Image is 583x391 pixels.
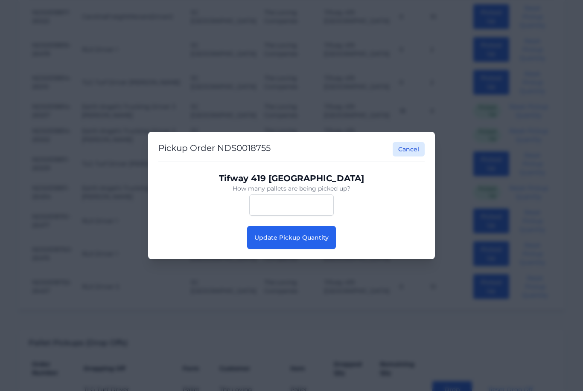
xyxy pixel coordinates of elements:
h2: Pickup Order NDS0018755 [158,142,271,156]
p: Tifway 419 [GEOGRAPHIC_DATA] [165,172,418,184]
button: Update Pickup Quantity [247,226,336,249]
p: How many pallets are being picked up? [165,184,418,193]
span: Update Pickup Quantity [254,234,329,241]
button: Cancel [393,142,425,156]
